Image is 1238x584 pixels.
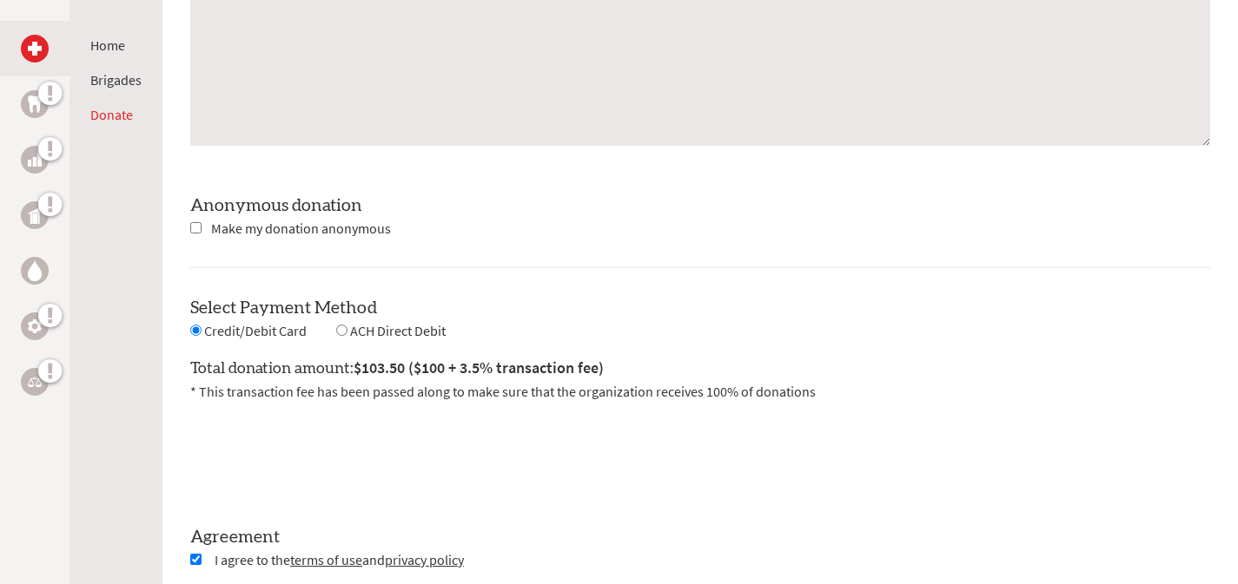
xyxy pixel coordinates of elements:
[90,69,142,90] li: Brigades
[190,197,362,214] label: Anonymous donation
[21,146,49,174] a: Business
[21,90,49,118] a: Dental
[90,35,142,56] li: Home
[211,220,391,237] span: Make my donation anonymous
[28,260,42,280] img: Water
[90,106,133,123] a: Donate
[90,71,142,89] a: Brigades
[190,381,1210,402] p: * This transaction fee has been passed along to make sure that the organization receives 100% of ...
[21,312,49,340] a: Engineering
[204,322,307,339] span: Credit/Debit Card
[28,207,42,224] img: Public Health
[215,551,464,568] span: I agree to the and
[90,36,125,54] a: Home
[28,319,42,333] img: Engineering
[21,368,49,396] a: Legal Empowerment
[290,551,362,568] a: terms of use
[21,35,49,62] a: Medical
[28,95,42,112] img: Dental
[28,377,42,387] img: Legal Empowerment
[190,423,454,490] iframe: To enrich screen reader interactions, please activate Accessibility in Grammarly extension settings
[21,201,49,229] a: Public Health
[350,322,446,339] span: ACH Direct Debit
[190,525,1210,549] label: Agreement
[28,153,42,167] img: Business
[28,42,42,56] img: Medical
[190,356,604,381] label: Total donation amount:
[21,257,49,285] a: Water
[385,551,464,568] a: privacy policy
[190,299,377,317] label: Select Payment Method
[354,358,604,377] span: $103.50 ($100 + 3.5% transaction fee)
[90,104,142,125] li: Donate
